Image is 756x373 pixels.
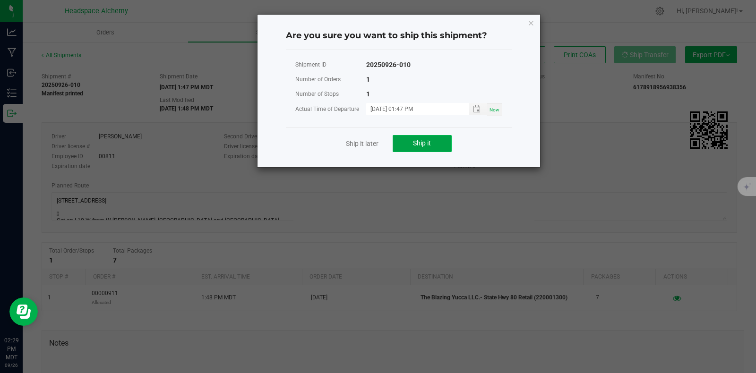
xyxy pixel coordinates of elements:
div: 1 [366,74,370,85]
div: Number of Orders [295,74,366,85]
h4: Are you sure you want to ship this shipment? [286,30,512,42]
div: Actual Time of Departure [295,103,366,115]
span: Ship it [413,139,431,147]
input: MM/dd/yyyy HH:MM a [366,103,459,115]
div: Shipment ID [295,59,366,71]
button: Ship it [393,135,452,152]
div: 1 [366,88,370,100]
span: Now [490,107,499,112]
button: Close [528,17,534,28]
span: Toggle popup [469,103,487,115]
div: 20250926-010 [366,59,411,71]
div: Number of Stops [295,88,366,100]
a: Ship it later [346,139,378,148]
iframe: Resource center [9,297,38,326]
